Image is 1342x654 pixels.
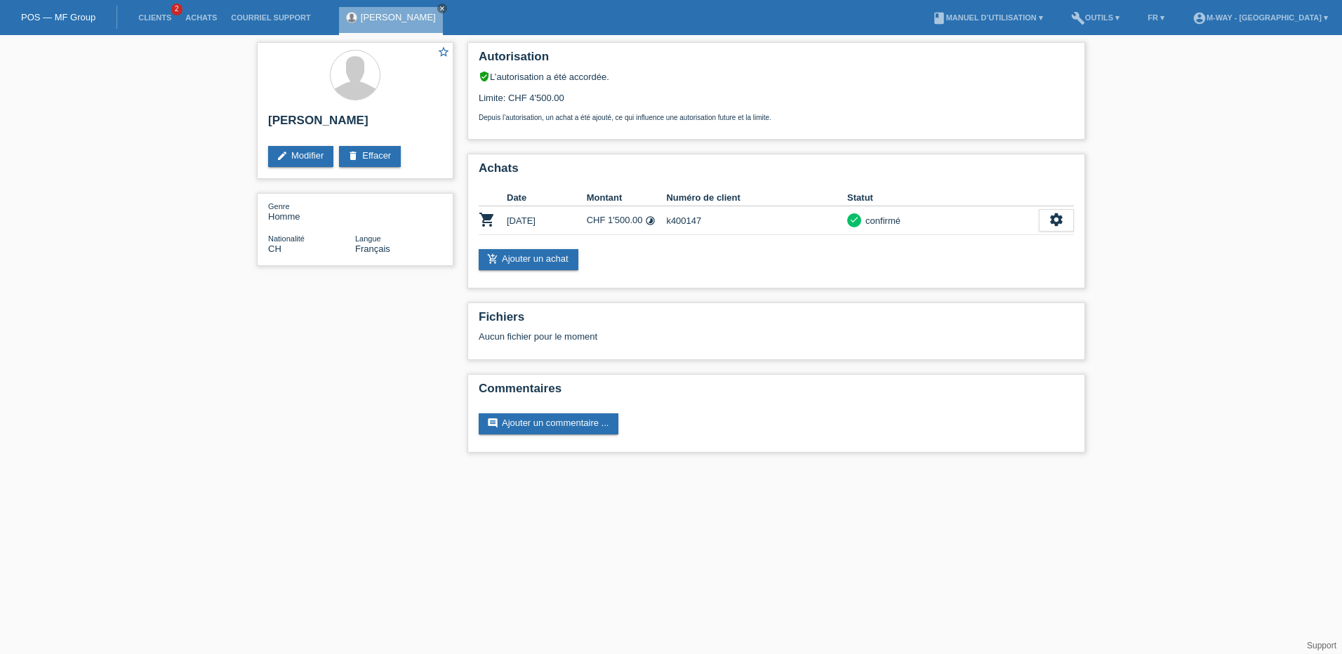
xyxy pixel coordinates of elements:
[224,13,317,22] a: Courriel Support
[507,206,587,235] td: [DATE]
[479,331,908,342] div: Aucun fichier pour le moment
[479,382,1074,403] h2: Commentaires
[1192,11,1207,25] i: account_circle
[479,249,578,270] a: add_shopping_cartAjouter un achat
[347,150,359,161] i: delete
[439,5,446,12] i: close
[1049,212,1064,227] i: settings
[1064,13,1127,22] a: buildOutils ▾
[268,201,355,222] div: Homme
[487,253,498,265] i: add_shopping_cart
[268,146,333,167] a: editModifier
[479,82,1074,121] div: Limite: CHF 4'500.00
[932,11,946,25] i: book
[268,114,442,135] h2: [PERSON_NAME]
[479,50,1074,71] h2: Autorisation
[1071,11,1085,25] i: build
[437,46,450,58] i: star_border
[587,189,667,206] th: Montant
[487,418,498,429] i: comment
[645,215,656,226] i: Taux fixes (24 versements)
[1307,641,1336,650] a: Support
[437,4,447,13] a: close
[21,12,95,22] a: POS — MF Group
[1141,13,1171,22] a: FR ▾
[361,12,436,22] a: [PERSON_NAME]
[849,215,859,225] i: check
[479,114,1074,121] p: Depuis l’autorisation, un achat a été ajouté, ce qui influence une autorisation future et la limite.
[268,243,281,254] span: Suisse
[666,189,847,206] th: Numéro de client
[268,202,290,211] span: Genre
[479,413,618,434] a: commentAjouter un commentaire ...
[339,146,401,167] a: deleteEffacer
[587,206,667,235] td: CHF 1'500.00
[178,13,224,22] a: Achats
[479,71,490,82] i: verified_user
[479,310,1074,331] h2: Fichiers
[355,234,381,243] span: Langue
[507,189,587,206] th: Date
[861,213,901,228] div: confirmé
[847,189,1039,206] th: Statut
[355,243,390,254] span: Français
[479,161,1074,182] h2: Achats
[666,206,847,235] td: k400147
[131,13,178,22] a: Clients
[479,71,1074,82] div: L’autorisation a été accordée.
[277,150,288,161] i: edit
[171,4,182,15] span: 2
[437,46,450,60] a: star_border
[268,234,305,243] span: Nationalité
[1185,13,1335,22] a: account_circlem-way - [GEOGRAPHIC_DATA] ▾
[479,211,496,228] i: POSP00027065
[925,13,1050,22] a: bookManuel d’utilisation ▾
